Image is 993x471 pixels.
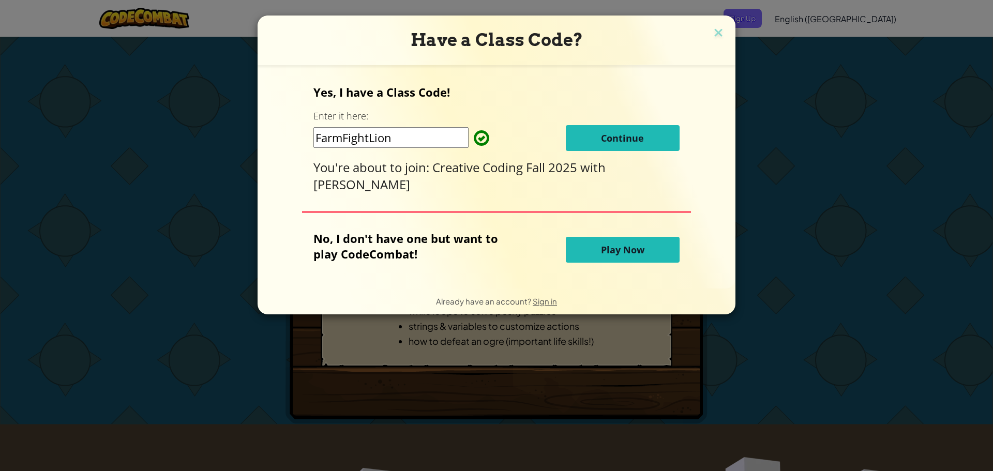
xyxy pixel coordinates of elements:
[566,237,680,263] button: Play Now
[432,159,580,176] span: Creative Coding Fall 2025
[411,29,583,50] span: Have a Class Code?
[601,244,644,256] span: Play Now
[601,132,644,144] span: Continue
[313,84,679,100] p: Yes, I have a Class Code!
[436,296,533,306] span: Already have an account?
[533,296,557,306] a: Sign in
[313,159,432,176] span: You're about to join:
[313,176,410,193] span: [PERSON_NAME]
[313,110,368,123] label: Enter it here:
[580,159,606,176] span: with
[313,231,514,262] p: No, I don't have one but want to play CodeCombat!
[712,26,725,41] img: close icon
[566,125,680,151] button: Continue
